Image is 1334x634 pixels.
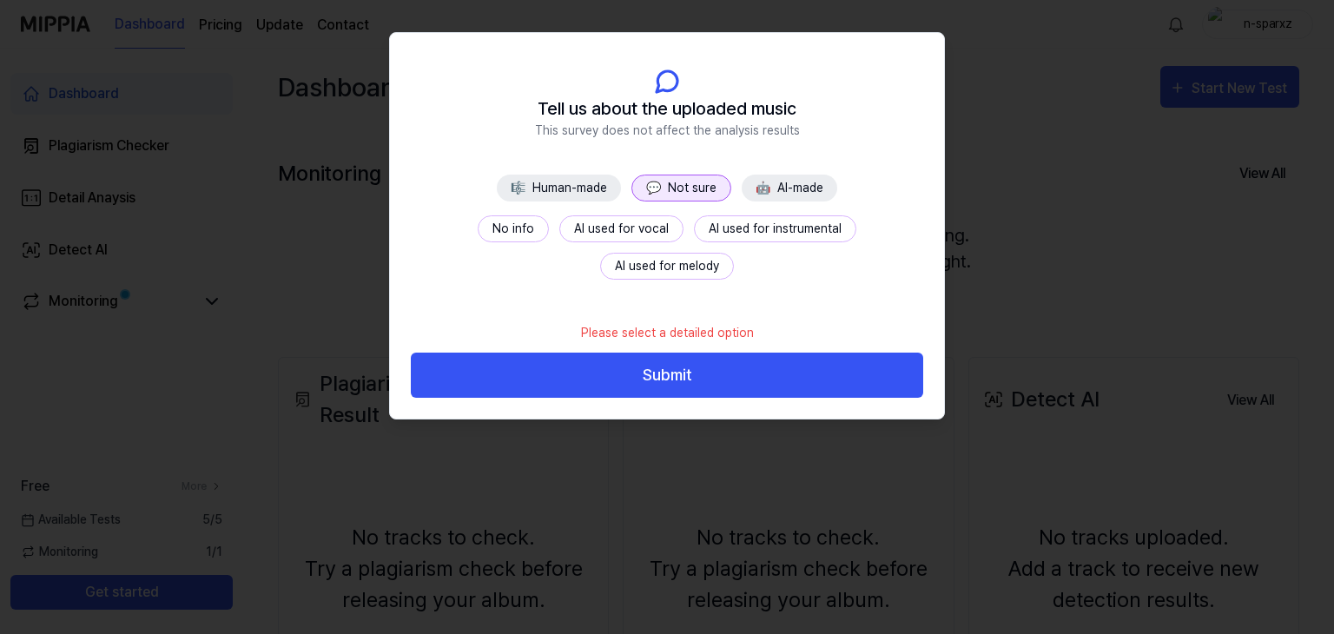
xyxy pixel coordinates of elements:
button: 💬Not sure [631,175,731,201]
span: 🎼 [511,181,525,195]
button: Submit [411,353,923,399]
button: No info [478,215,549,242]
span: Tell us about the uploaded music [538,96,796,122]
span: 🤖 [756,181,770,195]
button: 🤖AI-made [742,175,837,201]
span: 💬 [646,181,661,195]
button: AI used for instrumental [694,215,856,242]
button: AI used for melody [600,253,734,280]
span: This survey does not affect the analysis results [535,122,800,140]
button: 🎼Human-made [497,175,621,201]
button: AI used for vocal [559,215,684,242]
div: Please select a detailed option [571,314,764,353]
